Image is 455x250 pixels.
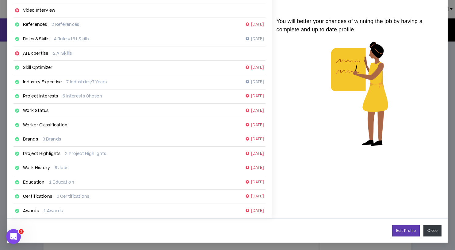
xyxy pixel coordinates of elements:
[23,208,39,214] a: Awards
[246,65,264,71] p: [DATE]
[246,165,264,171] p: [DATE]
[43,136,61,142] p: 3 Brands
[246,36,264,42] p: [DATE]
[315,34,403,154] img: talent-matching-for-job.png
[54,36,89,42] p: 4 Roles/131 Skills
[246,151,264,157] p: [DATE]
[23,36,49,42] a: Roles & Skills
[55,165,69,171] p: 9 Jobs
[23,193,52,200] a: Certifications
[23,22,47,28] a: References
[392,225,420,236] a: Edit Profile
[246,93,264,99] p: [DATE]
[23,79,62,85] a: Industry Expertise
[23,122,67,128] a: Worker Classification
[423,225,442,236] button: Close
[23,93,58,99] a: Project Interests
[23,151,61,157] a: Project Highlights
[246,22,264,28] p: [DATE]
[63,93,102,99] p: 6 Interests Chosen
[23,65,52,71] a: Skill Optimizer
[23,7,55,14] a: Video Interview
[246,179,264,185] p: [DATE]
[65,151,106,157] p: 2 Project Highlights
[57,193,89,200] p: 0 Certifications
[246,108,264,114] p: [DATE]
[53,50,72,57] p: 2 AI Skills
[52,22,79,28] p: 2 References
[272,17,448,34] p: You will better your chances of winning the job by having a complete and up to date profile.
[23,179,44,185] a: Education
[6,229,21,244] iframe: Intercom live chat
[246,136,264,142] p: [DATE]
[23,50,48,57] a: AI Expertise
[23,136,38,142] a: Brands
[246,208,264,214] p: [DATE]
[66,79,107,85] p: 7 Industries/7 Years
[49,179,74,185] p: 1 Education
[23,108,49,114] a: Work Status
[246,193,264,200] p: [DATE]
[23,165,50,171] a: Work History
[19,229,24,234] span: 1
[246,79,264,85] p: [DATE]
[246,122,264,128] p: [DATE]
[44,208,63,214] p: 1 Awards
